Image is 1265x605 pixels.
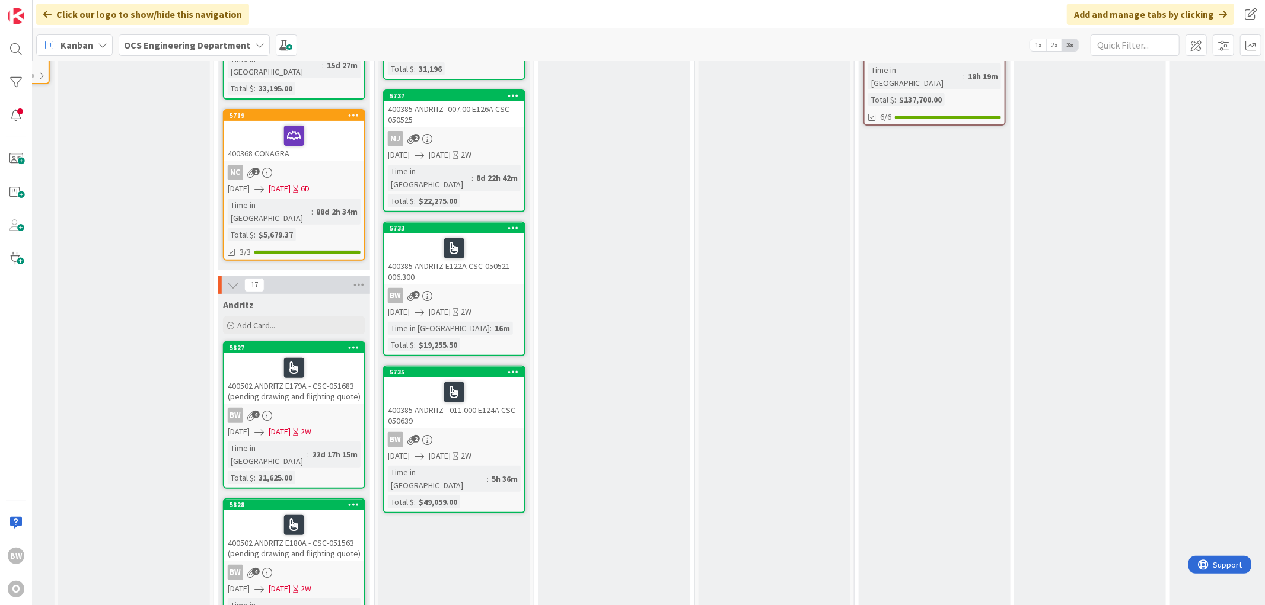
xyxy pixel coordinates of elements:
div: 5828400502 ANDRITZ E180A - CSC-051563 (pending drawing and flighting quote) [224,500,364,561]
span: Support [25,2,54,16]
span: : [414,338,416,351]
a: 5719400368 CONAGRANC[DATE][DATE]6DTime in [GEOGRAPHIC_DATA]:88d 2h 34mTotal $:$5,679.373/3 [223,109,365,261]
span: Andritz [223,299,254,310]
div: 2W [301,582,311,595]
span: [DATE] [388,450,410,462]
div: 33,195.00 [256,82,295,95]
b: OCS Engineering Department [124,39,250,51]
span: 2 [412,435,420,443]
div: 22d 17h 15m [309,448,361,461]
div: O [8,581,24,597]
div: 5827 [230,344,364,352]
div: Add and manage tabs by clicking [1067,4,1234,25]
div: 5719 [230,111,364,120]
div: $5,679.37 [256,228,296,241]
div: 2W [461,450,471,462]
span: [DATE] [228,183,250,195]
span: 2 [412,134,420,142]
span: [DATE] [228,425,250,438]
div: 400368 CONAGRA [224,121,364,161]
div: 31,625.00 [256,471,295,484]
div: 5735 [384,367,524,377]
div: 31,196 [416,62,445,75]
span: 2 [252,168,260,175]
span: 4 [252,411,260,418]
span: [DATE] [429,450,451,462]
div: MJ [388,131,403,146]
div: Time in [GEOGRAPHIC_DATA] [228,441,307,468]
span: : [254,471,256,484]
div: $137,700.00 [896,93,945,106]
span: [DATE] [388,306,410,318]
div: 5828 [224,500,364,510]
div: 5827400502 ANDRITZ E179A - CSC-051683 (pending drawing and flighting quote) [224,342,364,404]
span: : [311,205,313,218]
div: Time in [GEOGRAPHIC_DATA] [388,165,471,191]
div: 400385 ANDRITZ E122A CSC-050521 006.300 [384,233,524,284]
span: : [322,59,324,72]
span: : [254,228,256,241]
div: 2W [461,306,471,318]
div: 400502 ANDRITZ E180A - CSC-051563 (pending drawing and flighting quote) [224,510,364,561]
div: BW [384,288,524,303]
div: BW [228,408,243,423]
span: [DATE] [228,582,250,595]
span: : [254,82,256,95]
div: Total $ [868,93,894,106]
div: 5735400385 ANDRITZ - 011.000 E124A CSC- 050639 [384,367,524,428]
a: 5735400385 ANDRITZ - 011.000 E124A CSC- 050639BW[DATE][DATE]2WTime in [GEOGRAPHIC_DATA]:5h 36mTot... [383,366,525,513]
div: 400385 ANDRITZ - 011.000 E124A CSC- 050639 [384,377,524,428]
div: 5719400368 CONAGRA [224,110,364,161]
div: 5737 [390,92,524,100]
a: 5737400385 ANDRITZ -007.00 E126A CSC-050525MJ[DATE][DATE]2WTime in [GEOGRAPHIC_DATA]:8d 22h 42mTo... [383,89,525,212]
div: 5828 [230,501,364,509]
div: 8d 22h 42m [473,171,521,184]
div: Time in [GEOGRAPHIC_DATA] [228,199,311,225]
span: : [307,448,309,461]
div: Time in [GEOGRAPHIC_DATA] [228,52,322,78]
span: : [963,70,965,83]
div: 16m [492,322,513,335]
div: 5h 36m [489,472,521,485]
div: NC [224,165,364,180]
div: Total $ [388,194,414,207]
span: : [487,472,489,485]
div: Time in [GEOGRAPHIC_DATA] [388,322,490,335]
span: 3/3 [240,246,251,258]
div: 5733 [384,223,524,233]
div: MJ [384,131,524,146]
span: 17 [244,278,265,292]
span: [DATE] [269,183,291,195]
span: 2x [1046,39,1062,51]
span: Kanban [60,38,93,52]
span: : [490,322,492,335]
div: 400502 ANDRITZ E179A - CSC-051683 (pending drawing and flighting quote) [224,353,364,404]
div: Time in [GEOGRAPHIC_DATA] [388,466,487,492]
div: BW [224,565,364,580]
div: 18h 19m [965,70,1001,83]
span: 6/6 [880,111,891,123]
span: : [414,62,416,75]
span: : [894,93,896,106]
div: Total $ [388,62,414,75]
div: BW [384,432,524,447]
div: 2W [461,149,471,161]
div: Total $ [228,82,254,95]
div: BW [224,408,364,423]
div: BW [388,288,403,303]
div: 5735 [390,368,524,376]
img: Visit kanbanzone.com [8,8,24,24]
div: 15d 27m [324,59,361,72]
div: Total $ [388,338,414,351]
span: [DATE] [269,425,291,438]
span: [DATE] [269,582,291,595]
div: BW [388,432,403,447]
span: Add Card... [237,320,275,331]
div: 6D [301,183,310,195]
div: $49,059.00 [416,495,460,508]
span: : [471,171,473,184]
div: $22,275.00 [416,194,460,207]
div: 5733 [390,224,524,232]
a: 5733400385 ANDRITZ E122A CSC-050521 006.300BW[DATE][DATE]2WTime in [GEOGRAPHIC_DATA]:16mTotal $:$... [383,222,525,356]
span: : [414,495,416,508]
